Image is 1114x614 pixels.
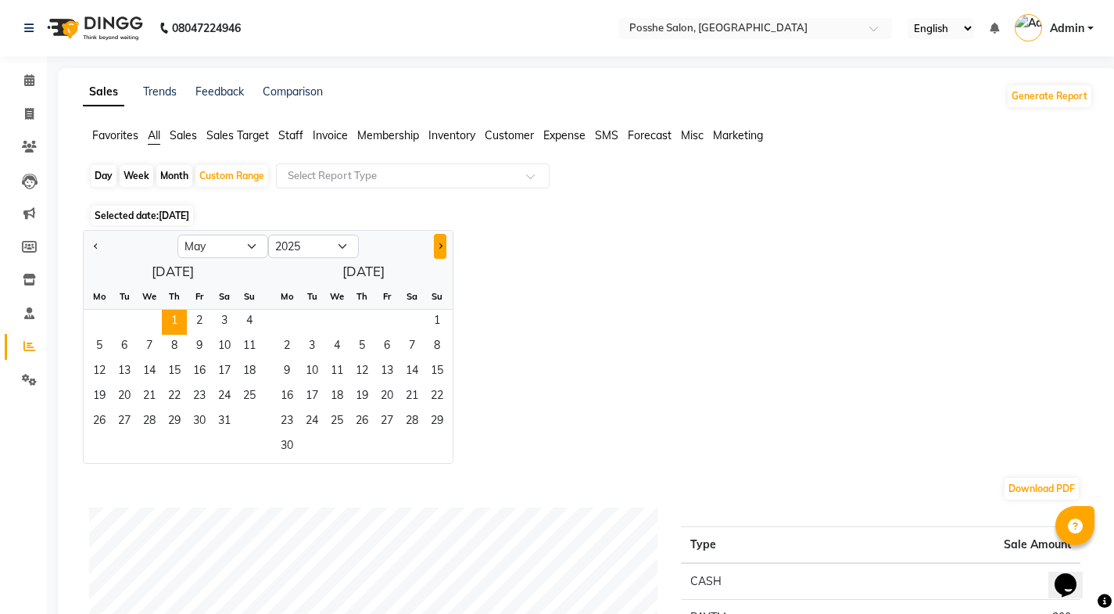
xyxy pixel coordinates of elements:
[1005,478,1079,500] button: Download PDF
[187,335,212,360] span: 9
[836,527,1080,564] th: Sale Amount
[324,360,349,385] div: Wednesday, June 11, 2025
[428,128,475,142] span: Inventory
[628,128,672,142] span: Forecast
[237,385,262,410] span: 25
[349,335,374,360] span: 5
[87,410,112,435] span: 26
[263,84,323,99] a: Comparison
[237,310,262,335] span: 4
[299,410,324,435] span: 24
[137,335,162,360] span: 7
[212,385,237,410] span: 24
[299,360,324,385] div: Tuesday, June 10, 2025
[162,385,187,410] div: Thursday, May 22, 2025
[485,128,534,142] span: Customer
[237,360,262,385] div: Sunday, May 18, 2025
[349,284,374,309] div: Th
[162,385,187,410] span: 22
[274,435,299,460] span: 30
[274,284,299,309] div: Mo
[237,335,262,360] span: 11
[274,385,299,410] span: 16
[212,410,237,435] span: 31
[40,6,147,50] img: logo
[112,360,137,385] div: Tuesday, May 13, 2025
[424,360,450,385] div: Sunday, June 15, 2025
[399,335,424,360] div: Saturday, June 7, 2025
[424,410,450,435] span: 29
[349,360,374,385] span: 12
[148,128,160,142] span: All
[324,410,349,435] span: 25
[349,335,374,360] div: Thursday, June 5, 2025
[399,335,424,360] span: 7
[162,310,187,335] div: Thursday, May 1, 2025
[212,310,237,335] div: Saturday, May 3, 2025
[274,360,299,385] span: 9
[187,310,212,335] div: Friday, May 2, 2025
[137,410,162,435] span: 28
[278,128,303,142] span: Staff
[162,335,187,360] div: Thursday, May 8, 2025
[399,284,424,309] div: Sa
[299,360,324,385] span: 10
[187,360,212,385] span: 16
[1015,14,1042,41] img: Admin
[1048,551,1098,598] iframe: chat widget
[143,84,177,99] a: Trends
[274,410,299,435] span: 23
[137,360,162,385] span: 14
[162,310,187,335] span: 1
[299,335,324,360] span: 3
[159,210,189,221] span: [DATE]
[374,335,399,360] span: 6
[274,410,299,435] div: Monday, June 23, 2025
[91,206,193,225] span: Selected date:
[137,385,162,410] span: 21
[274,385,299,410] div: Monday, June 16, 2025
[424,284,450,309] div: Su
[237,385,262,410] div: Sunday, May 25, 2025
[399,385,424,410] span: 21
[162,360,187,385] div: Thursday, May 15, 2025
[713,128,763,142] span: Marketing
[681,527,836,564] th: Type
[195,165,268,187] div: Custom Range
[87,335,112,360] span: 5
[424,310,450,335] div: Sunday, June 1, 2025
[162,410,187,435] div: Thursday, May 29, 2025
[187,410,212,435] div: Friday, May 30, 2025
[237,360,262,385] span: 18
[212,360,237,385] div: Saturday, May 17, 2025
[595,128,618,142] span: SMS
[836,563,1080,600] td: 700
[399,385,424,410] div: Saturday, June 21, 2025
[91,165,116,187] div: Day
[187,385,212,410] div: Friday, May 23, 2025
[274,335,299,360] span: 2
[543,128,586,142] span: Expense
[324,385,349,410] span: 18
[112,385,137,410] div: Tuesday, May 20, 2025
[681,128,704,142] span: Misc
[374,410,399,435] div: Friday, June 27, 2025
[424,310,450,335] span: 1
[162,410,187,435] span: 29
[212,335,237,360] div: Saturday, May 10, 2025
[137,410,162,435] div: Wednesday, May 28, 2025
[399,410,424,435] div: Saturday, June 28, 2025
[120,165,153,187] div: Week
[1008,85,1091,107] button: Generate Report
[349,410,374,435] div: Thursday, June 26, 2025
[349,360,374,385] div: Thursday, June 12, 2025
[212,360,237,385] span: 17
[212,410,237,435] div: Saturday, May 31, 2025
[212,335,237,360] span: 10
[162,335,187,360] span: 8
[299,410,324,435] div: Tuesday, June 24, 2025
[170,128,197,142] span: Sales
[374,410,399,435] span: 27
[90,234,102,259] button: Previous month
[324,410,349,435] div: Wednesday, June 25, 2025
